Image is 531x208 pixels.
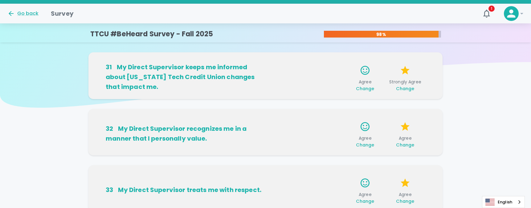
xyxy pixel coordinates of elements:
div: 32 [106,124,113,134]
button: Go back [7,10,39,17]
p: 98% [324,31,439,38]
aside: Language selected: English [482,196,525,208]
span: Change [356,86,374,92]
div: 31 [106,62,112,72]
span: Change [396,142,414,148]
h1: Survey [51,9,74,18]
span: Change [396,86,414,92]
a: English [482,196,525,208]
div: 33 [106,185,113,195]
span: Agree [388,191,423,204]
span: 1 [488,6,495,12]
h4: TTCU #BeHeard Survey - Fall 2025 [90,30,213,38]
span: Change [356,198,374,204]
button: 1 [479,6,494,21]
span: Agree [348,135,383,148]
span: Agree [388,135,423,148]
span: Change [356,142,374,148]
span: Strongly Agree [388,79,423,92]
h6: My Direct Supervisor recognizes me in a manner that I personally value. [106,124,265,143]
span: Agree [348,79,383,92]
span: Agree [348,191,383,204]
span: Change [396,198,414,204]
h6: My Direct Supervisor keeps me informed about [US_STATE] Tech Credit Union changes that impact me. [106,62,265,92]
h6: My Direct Supervisor treats me with respect. [106,185,265,195]
div: Language [482,196,525,208]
